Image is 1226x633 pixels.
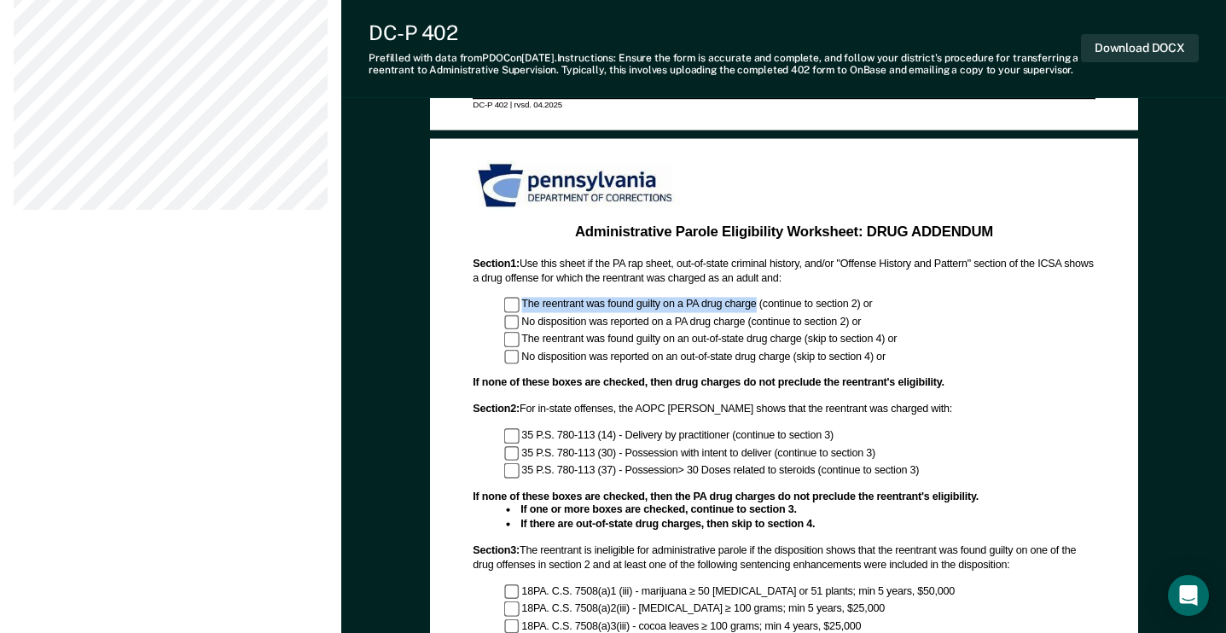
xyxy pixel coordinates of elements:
div: The reentrant is ineligible for administrative parole if the disposition shows that the reentrant... [473,543,1095,572]
li: If there are out-of-state drug charges, then skip to section 4. [520,517,1095,531]
div: 35 P.S. 780-113 (37) - Possession> 30 Doses related to steroids (continue to section 3) [503,462,1095,477]
div: The reentrant was found guilty on an out-of-state drug charge (skip to section 4) or [503,332,1095,346]
div: If none of these boxes are checked, then the PA drug charges do not preclude the reentrant's elig... [473,490,1095,531]
button: Download DOCX [1081,34,1199,62]
img: PDOC Logo [473,160,682,212]
b: Section 2 : [473,403,520,415]
div: Administrative Parole Eligibility Worksheet: DRUG ADDENDUM [483,223,1085,241]
div: Use this sheet if the PA rap sheet, out-of-state criminal history, and/or "Offense History and Pa... [473,258,1095,286]
div: The reentrant was found guilty on a PA drug charge (continue to section 2) or [503,297,1095,311]
b: Section 1 : [473,258,520,270]
div: 18PA. C.S. 7508(a)3(iii) - cocoa leaves ≥ 100 grams; min 4 years, $25,000 [503,618,1095,633]
div: 18PA. C.S. 7508(a)2(iii) - [MEDICAL_DATA] ≥ 100 grams; min 5 years, $25,000 [503,601,1095,615]
div: 18PA. C.S. 7508(a)1 (iii) - marijuana ≥ 50 [MEDICAL_DATA] or 51 plants; min 5 years, $50,000 [503,584,1095,598]
div: Open Intercom Messenger [1168,575,1209,616]
div: Prefilled with data from PDOC on [DATE] . Instructions: Ensure the form is accurate and complete,... [369,52,1081,77]
div: No disposition was reported on an out-of-state drug charge (skip to section 4) or [503,349,1095,363]
div: If none of these boxes are checked, then drug charges do not preclude the reentrant's eligibility. [473,376,1095,390]
div: For in-state offenses, the AOPC [PERSON_NAME] shows that the reentrant was charged with: [473,403,1095,416]
div: No disposition was reported on a PA drug charge (continue to section 2) or [503,315,1095,329]
div: 35 P.S. 780-113 (14) - Delivery by practitioner (continue to section 3) [503,428,1095,443]
b: Section 3 : [473,543,520,555]
div: 35 P.S. 780-113 (30) - Possession with intent to deliver (continue to section 3) [503,445,1095,460]
div: DC-P 402 | rvsd. 04.2025 [473,99,1095,110]
li: If one or more boxes are checked, continue to section 3. [520,503,1095,517]
div: DC-P 402 [369,20,1081,45]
